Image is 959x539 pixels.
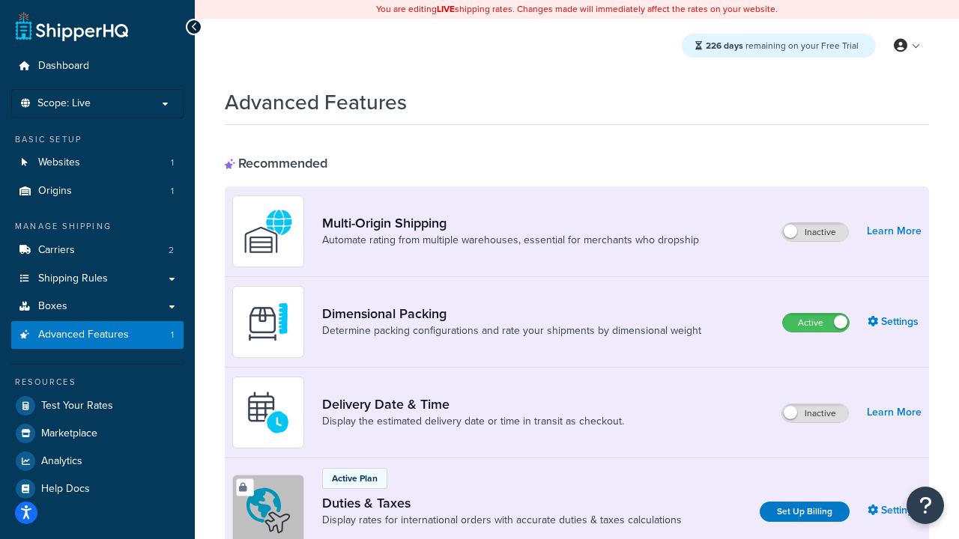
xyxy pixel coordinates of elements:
span: Test Your Rates [41,400,113,412]
a: Learn More [867,402,922,423]
a: Learn More [867,221,922,242]
span: 1 [171,156,174,169]
a: Automate rating from multiple warehouses, essential for merchants who dropship [322,233,699,248]
div: Basic Setup [11,133,184,146]
a: Help Docs [11,475,184,502]
h1: Advanced Features [225,88,407,117]
b: LIVE [437,2,455,16]
span: 2 [169,244,174,257]
a: Delivery Date & Time [322,396,624,412]
li: Advanced Features [11,321,184,349]
span: remaining on your Free Trial [706,39,859,52]
button: Open Resource Center [907,487,944,524]
span: Help Docs [41,483,90,496]
p: Active Plan [332,472,378,485]
span: Boxes [38,300,67,313]
img: gfkeb5ejjkALwAAAABJRU5ErkJggg== [242,386,294,439]
a: Settings [868,500,922,521]
strong: 226 days [706,39,743,52]
a: Boxes [11,293,184,320]
a: Determine packing configurations and rate your shipments by dimensional weight [322,323,701,338]
label: Active [783,314,849,332]
a: Websites1 [11,149,184,177]
a: Multi-Origin Shipping [322,215,699,231]
a: Dimensional Packing [322,305,701,322]
span: 1 [171,185,174,198]
a: Test Your Rates [11,392,184,419]
span: 1 [171,329,174,341]
li: Carriers [11,237,184,264]
a: Set Up Billing [760,502,850,522]
span: Websites [38,156,80,169]
span: Scope: Live [37,97,91,110]
span: Origins [38,185,72,198]
a: Display rates for international orders with accurate duties & taxes calculations [322,513,682,528]
span: Shipping Rules [38,272,108,285]
a: Settings [868,311,922,332]
div: Resources [11,376,184,389]
span: Advanced Features [38,329,129,341]
div: Manage Shipping [11,220,184,233]
img: WatD5o0RtDAAAAAElFTkSuQmCC [242,205,294,258]
li: Websites [11,149,184,177]
img: DTVBYsAAAAAASUVORK5CYII= [242,296,294,348]
a: Marketplace [11,420,184,447]
label: Inactive [782,223,848,241]
a: Duties & Taxes [322,495,682,511]
span: Dashboard [38,60,89,73]
span: Carriers [38,244,75,257]
a: Shipping Rules [11,265,184,293]
div: Recommended [225,155,327,171]
a: Origins1 [11,177,184,205]
span: Marketplace [41,427,97,440]
a: Dashboard [11,52,184,80]
a: Analytics [11,448,184,475]
label: Inactive [782,404,848,422]
li: Origins [11,177,184,205]
a: Display the estimated delivery date or time in transit as checkout. [322,414,624,429]
a: Carriers2 [11,237,184,264]
span: Analytics [41,455,82,468]
a: Advanced Features1 [11,321,184,349]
